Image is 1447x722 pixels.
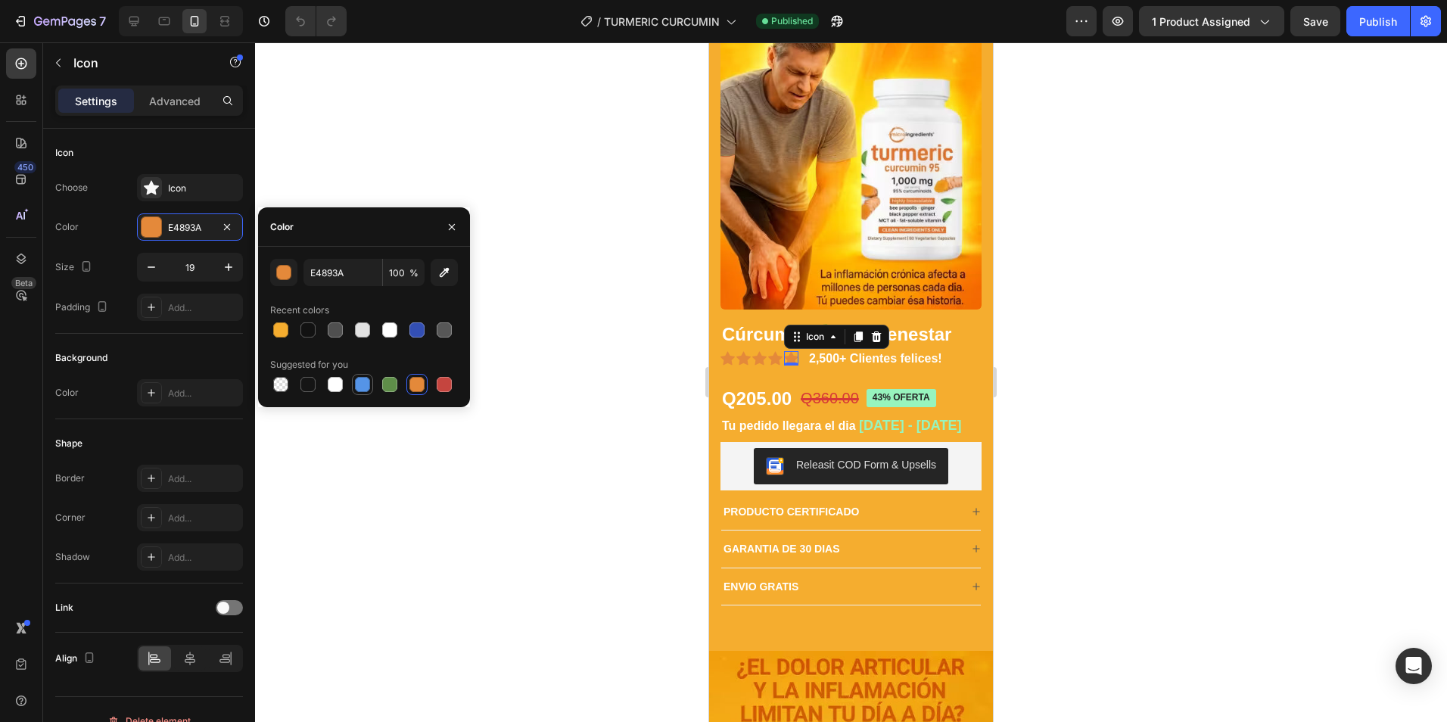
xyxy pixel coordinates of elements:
[55,220,79,234] div: Color
[1396,648,1432,684] div: Open Intercom Messenger
[55,181,88,195] div: Choose
[771,14,813,28] span: Published
[270,220,294,234] div: Color
[55,649,98,669] div: Align
[55,297,111,318] div: Padding
[168,387,239,400] div: Add...
[14,161,36,173] div: 450
[55,601,73,615] div: Link
[149,93,201,109] p: Advanced
[55,146,73,160] div: Icon
[6,6,113,36] button: 7
[55,471,85,485] div: Border
[168,472,239,486] div: Add...
[55,386,79,400] div: Color
[55,511,86,524] div: Corner
[55,351,107,365] div: Background
[1139,6,1284,36] button: 1 product assigned
[1303,15,1328,28] span: Save
[303,259,382,286] input: Eg: FFFFFF
[409,266,419,280] span: %
[75,93,117,109] p: Settings
[99,12,106,30] p: 7
[270,358,348,372] div: Suggested for you
[709,42,993,722] iframe: Design area
[55,257,95,278] div: Size
[55,550,90,564] div: Shadow
[11,277,36,289] div: Beta
[1152,14,1250,30] span: 1 product assigned
[168,301,239,315] div: Add...
[1359,14,1397,30] div: Publish
[1290,6,1340,36] button: Save
[55,437,82,450] div: Shape
[604,14,720,30] span: TURMERIC CURCUMIN
[168,182,239,195] div: Icon
[285,6,347,36] div: Undo/Redo
[168,551,239,565] div: Add...
[270,303,329,317] div: Recent colors
[1346,6,1410,36] button: Publish
[168,512,239,525] div: Add...
[73,54,202,72] p: Icon
[597,14,601,30] span: /
[168,221,212,235] div: E4893A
